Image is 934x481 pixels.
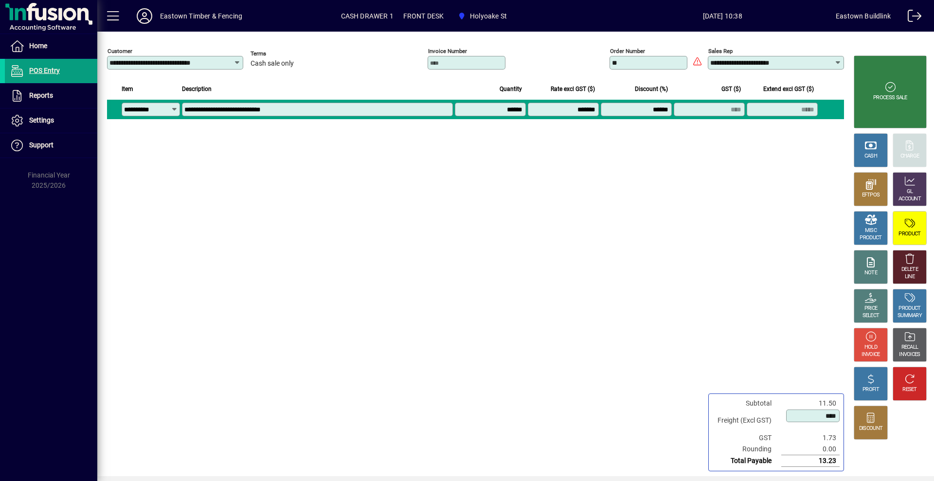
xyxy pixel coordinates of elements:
span: Settings [29,116,54,124]
td: 13.23 [781,455,840,467]
a: Settings [5,108,97,133]
div: PRODUCT [898,231,920,238]
span: Holyoake St [470,8,507,24]
span: Home [29,42,47,50]
span: Rate excl GST ($) [551,84,595,94]
div: ACCOUNT [898,196,921,203]
span: [DATE] 10:38 [609,8,836,24]
td: 1.73 [781,432,840,444]
div: SUMMARY [898,312,922,320]
div: RESET [902,386,917,393]
div: PROFIT [862,386,879,393]
div: INVOICE [862,351,880,358]
span: Item [122,84,133,94]
span: Description [182,84,212,94]
a: Home [5,34,97,58]
div: EFTPOS [862,192,880,199]
td: 0.00 [781,444,840,455]
a: Reports [5,84,97,108]
td: 11.50 [781,398,840,409]
a: Support [5,133,97,158]
span: Terms [251,51,309,57]
a: Logout [900,2,922,34]
div: DISCOUNT [859,425,882,432]
div: LINE [905,273,915,281]
div: GL [907,188,913,196]
span: GST ($) [721,84,741,94]
span: Cash sale only [251,60,294,68]
div: CHARGE [900,153,919,160]
div: CASH [864,153,877,160]
td: Freight (Excl GST) [713,409,781,432]
div: INVOICES [899,351,920,358]
mat-label: Order number [610,48,645,54]
div: PRODUCT [860,234,881,242]
span: CASH DRAWER 1 [341,8,394,24]
div: PROCESS SALE [873,94,907,102]
span: Extend excl GST ($) [763,84,814,94]
mat-label: Sales rep [708,48,733,54]
td: Rounding [713,444,781,455]
span: FRONT DESK [403,8,444,24]
span: Support [29,141,54,149]
div: PRICE [864,305,878,312]
span: Discount (%) [635,84,668,94]
td: Total Payable [713,455,781,467]
div: Eastown Buildlink [836,8,891,24]
div: RECALL [901,344,918,351]
mat-label: Customer [108,48,132,54]
div: Eastown Timber & Fencing [160,8,242,24]
div: HOLD [864,344,877,351]
div: PRODUCT [898,305,920,312]
span: Quantity [500,84,522,94]
div: MISC [865,227,877,234]
td: GST [713,432,781,444]
div: NOTE [864,269,877,277]
div: DELETE [901,266,918,273]
span: POS Entry [29,67,60,74]
mat-label: Invoice number [428,48,467,54]
span: Reports [29,91,53,99]
span: Holyoake St [454,7,511,25]
button: Profile [129,7,160,25]
div: SELECT [862,312,880,320]
td: Subtotal [713,398,781,409]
